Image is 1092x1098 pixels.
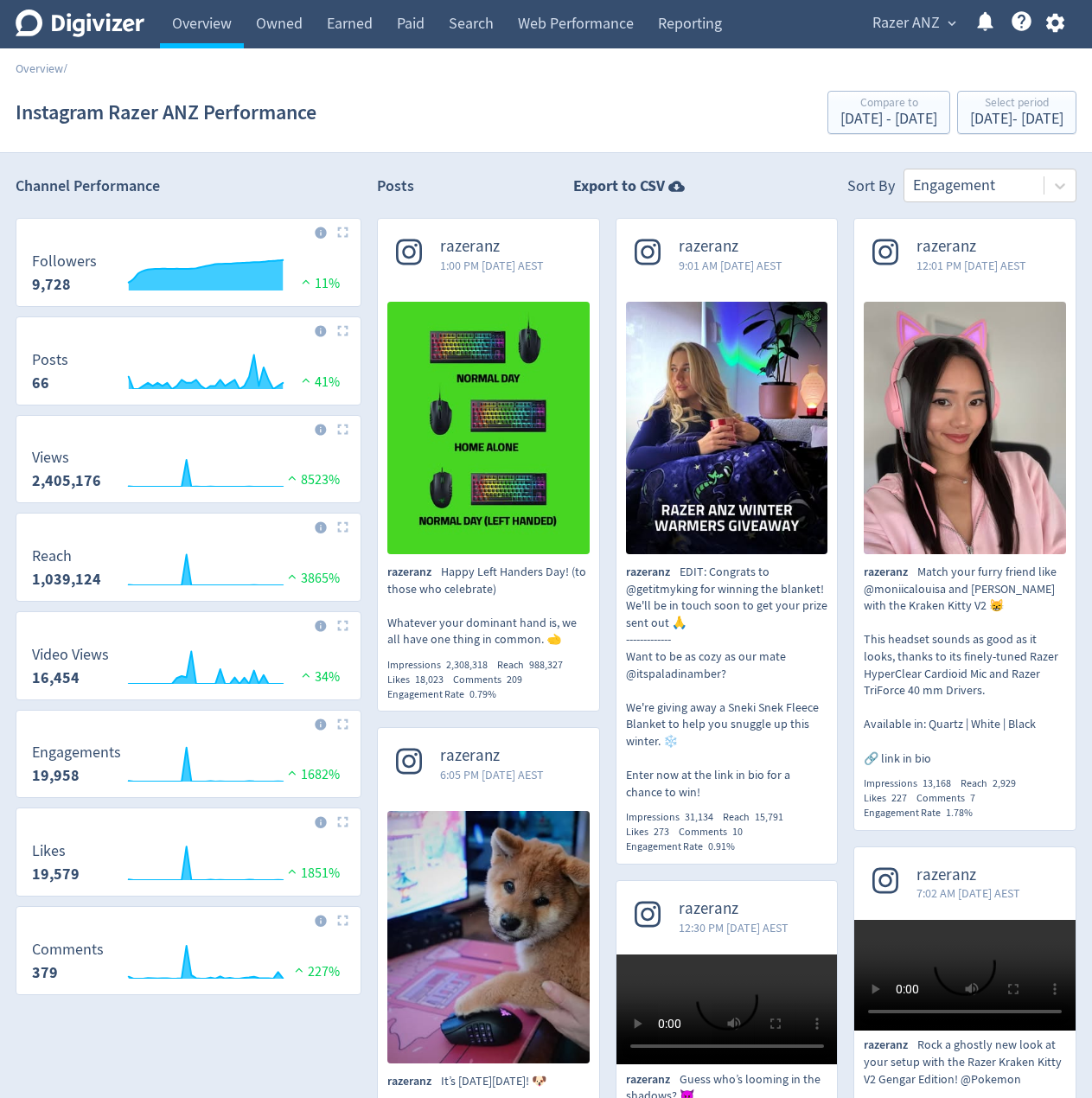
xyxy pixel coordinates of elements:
h1: Instagram Razer ANZ Performance [16,85,316,140]
span: 10 [732,825,743,839]
svg: Reach 1,039,124 [23,548,354,594]
span: 13,168 [923,776,951,790]
span: 18,023 [415,673,444,686]
div: Select period [970,97,1063,112]
span: razeranz [440,746,544,766]
strong: Export to CSV [573,176,665,197]
span: 6:05 PM [DATE] AEST [440,766,544,783]
strong: 2,405,176 [32,470,101,491]
div: Engagement Rate [626,839,744,854]
div: Engagement Rate [864,806,982,820]
span: 31,134 [685,810,713,824]
img: positive-performance.svg [297,668,315,681]
span: 273 [654,825,669,839]
dt: Likes [32,841,80,861]
dt: Posts [32,350,68,370]
a: Overview [16,61,63,76]
span: 7:02 AM [DATE] AEST [916,884,1020,902]
img: positive-performance.svg [284,570,301,583]
strong: 16,454 [32,667,80,688]
div: Impressions [864,776,961,791]
div: Likes [626,825,679,839]
dt: Reach [32,546,101,566]
img: positive-performance.svg [284,471,301,484]
strong: 66 [32,373,49,393]
span: 7 [970,791,975,805]
a: razeranz12:01 PM [DATE] AESTMatch your furry friend like @moniicalouisa and Obii with the Kraken ... [854,219,1076,820]
img: EDIT: Congrats to @getitmyking for winning the blanket! We'll be in touch soon to get your prize ... [626,302,828,554]
span: 0.91% [708,839,735,853]
p: EDIT: Congrats to @getitmyking for winning the blanket! We'll be in touch soon to get your prize ... [626,564,828,801]
span: 11% [297,275,340,292]
svg: Engagements 19,958 [23,744,354,790]
span: 12:01 PM [DATE] AEST [916,257,1026,274]
img: It’s International Dog Day! 🐶 Some dogs sit beside us waiting for pats as we game, while other do... [387,811,590,1063]
span: 15,791 [755,810,783,824]
div: [DATE] - [DATE] [840,112,937,127]
dt: Followers [32,252,97,271]
div: Likes [864,791,916,806]
span: 988,327 [529,658,563,672]
div: Reach [723,810,793,825]
span: 0.79% [469,687,496,701]
button: Compare to[DATE] - [DATE] [827,91,950,134]
span: 1851% [284,865,340,882]
span: razeranz [679,899,789,919]
span: 41% [297,373,340,391]
img: Placeholder [337,424,348,435]
span: Razer ANZ [872,10,940,37]
span: 34% [297,668,340,686]
span: razeranz [916,865,1020,885]
img: Placeholder [337,620,348,631]
img: positive-performance.svg [284,865,301,878]
strong: 379 [32,962,58,983]
img: positive-performance.svg [297,275,315,288]
div: Comments [453,673,532,687]
span: razeranz [679,237,782,257]
div: Impressions [387,658,497,673]
span: expand_more [944,16,960,31]
img: Placeholder [337,718,348,730]
button: Razer ANZ [866,10,961,37]
div: Engagement Rate [387,687,506,702]
svg: Followers 9,728 [23,253,354,299]
div: Reach [497,658,572,673]
h2: Channel Performance [16,176,361,197]
svg: Posts 66 [23,352,354,398]
span: 3865% [284,570,340,587]
span: 227% [291,963,340,980]
div: Impressions [626,810,723,825]
span: 209 [507,673,522,686]
dt: Engagements [32,743,121,763]
img: Placeholder [337,915,348,926]
img: Placeholder [337,227,348,238]
p: Happy Left Handers Day! (to those who celebrate) Whatever your dominant hand is, we all have one ... [387,564,590,648]
img: positive-performance.svg [284,766,301,779]
span: razeranz [440,237,544,257]
span: razeranz [916,237,1026,257]
svg: Comments 379 [23,942,354,987]
span: 1:00 PM [DATE] AEST [440,257,544,274]
span: razeranz [387,1073,441,1090]
div: Comments [679,825,752,839]
span: razeranz [864,1037,917,1054]
span: 2,308,318 [446,658,488,672]
span: 9:01 AM [DATE] AEST [679,257,782,274]
strong: 19,958 [32,765,80,786]
svg: Likes 19,579 [23,843,354,889]
span: 227 [891,791,907,805]
div: [DATE] - [DATE] [970,112,1063,127]
img: positive-performance.svg [297,373,315,386]
div: Reach [961,776,1025,791]
img: Placeholder [337,325,348,336]
div: Compare to [840,97,937,112]
span: 1682% [284,766,340,783]
a: razeranz9:01 AM [DATE] AESTEDIT: Congrats to @getitmyking for winning the blanket! We'll be in to... [616,219,838,854]
img: Placeholder [337,521,348,533]
div: Sort By [847,176,895,202]
div: Likes [387,673,453,687]
span: razeranz [626,564,680,581]
img: positive-performance.svg [291,963,308,976]
svg: Video Views 16,454 [23,647,354,693]
h2: Posts [377,176,414,202]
